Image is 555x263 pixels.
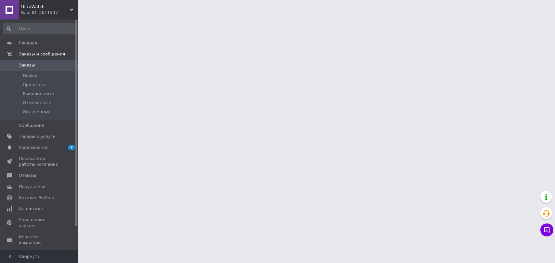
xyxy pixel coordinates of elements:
input: Поиск [3,23,76,34]
span: Заказы и сообщения [19,51,65,57]
span: Заказы [19,62,35,68]
span: Новые [23,73,37,78]
span: Покупатели [19,184,46,190]
span: Принятые [23,82,45,88]
span: Уведомления [19,145,48,150]
span: UltraWatch [21,4,70,10]
button: Чат с покупателем [540,223,553,236]
span: 7 [68,145,75,150]
span: Аналитика [19,206,43,212]
div: Ваш ID: 3611537 [21,10,78,16]
span: Товары и услуги [19,134,56,139]
span: Отзывы [19,173,36,178]
span: Управление сайтом [19,217,60,229]
span: Показатели работы компании [19,156,60,167]
span: Сообщения [19,123,44,128]
span: Выполненные [23,91,54,97]
span: Главная [19,40,37,46]
span: Каталог ProSale [19,195,54,201]
span: Кошелек компании [19,234,60,246]
span: Отмененные [23,100,51,106]
span: Оплаченные [23,109,51,115]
